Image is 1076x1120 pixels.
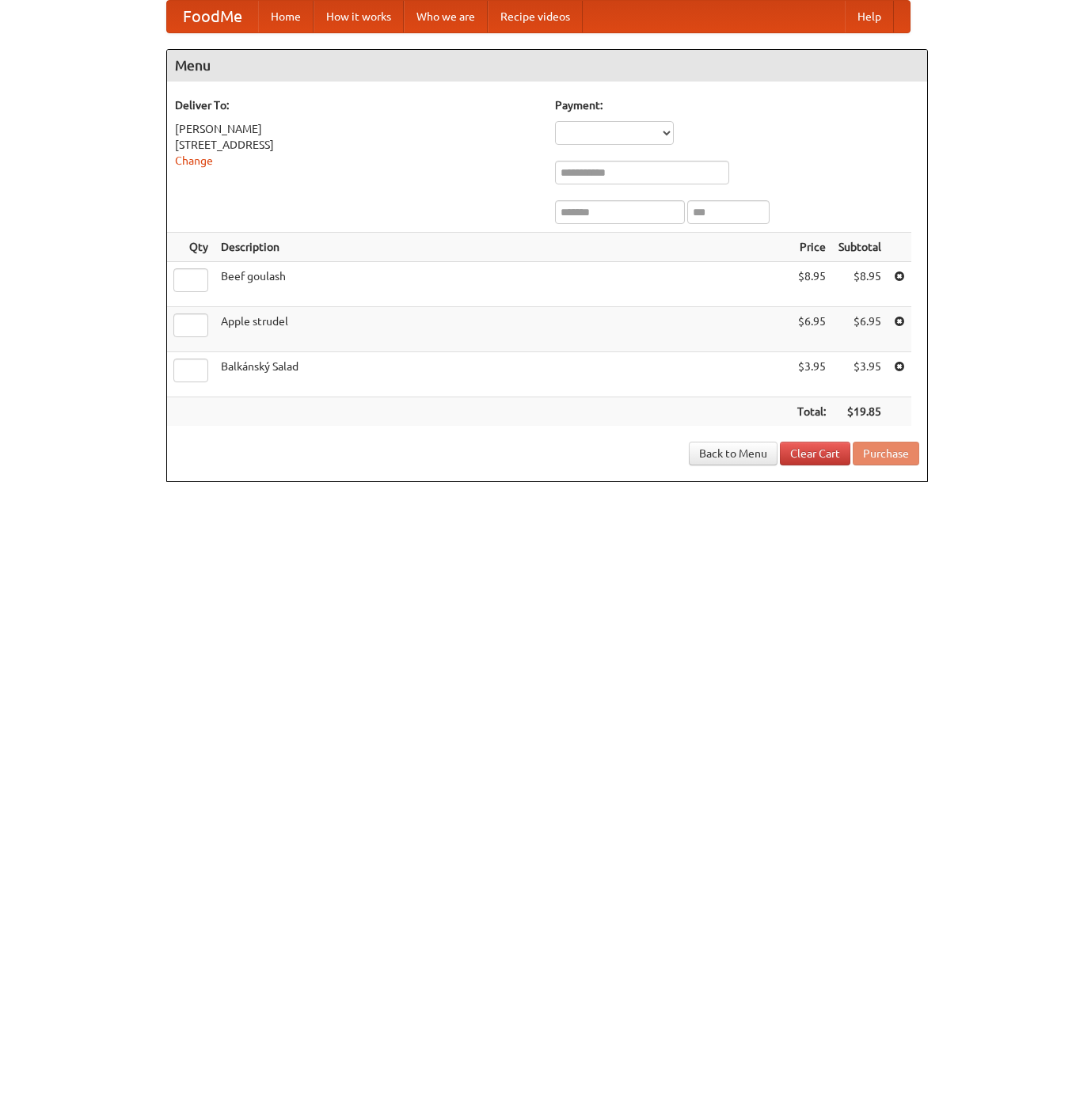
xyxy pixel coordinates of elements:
[791,262,832,307] td: $8.95
[314,1,404,32] a: How it works
[780,442,850,465] a: Clear Cart
[175,137,539,153] div: [STREET_ADDRESS]
[555,97,919,113] h5: Payment:
[832,262,888,307] td: $8.95
[832,352,888,397] td: $3.95
[215,352,791,397] td: Balkánský Salad
[488,1,583,32] a: Recipe videos
[791,307,832,352] td: $6.95
[832,307,888,352] td: $6.95
[167,50,927,82] h4: Menu
[832,233,888,262] th: Subtotal
[258,1,314,32] a: Home
[689,442,778,465] a: Back to Menu
[791,352,832,397] td: $3.95
[832,397,888,427] th: $19.85
[404,1,488,32] a: Who we are
[167,233,215,262] th: Qty
[215,233,791,262] th: Description
[167,1,258,32] a: FoodMe
[853,442,919,465] button: Purchase
[845,1,894,32] a: Help
[215,307,791,352] td: Apple strudel
[175,97,539,113] h5: Deliver To:
[791,397,832,427] th: Total:
[175,154,213,167] a: Change
[791,233,832,262] th: Price
[175,121,539,137] div: [PERSON_NAME]
[215,262,791,307] td: Beef goulash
